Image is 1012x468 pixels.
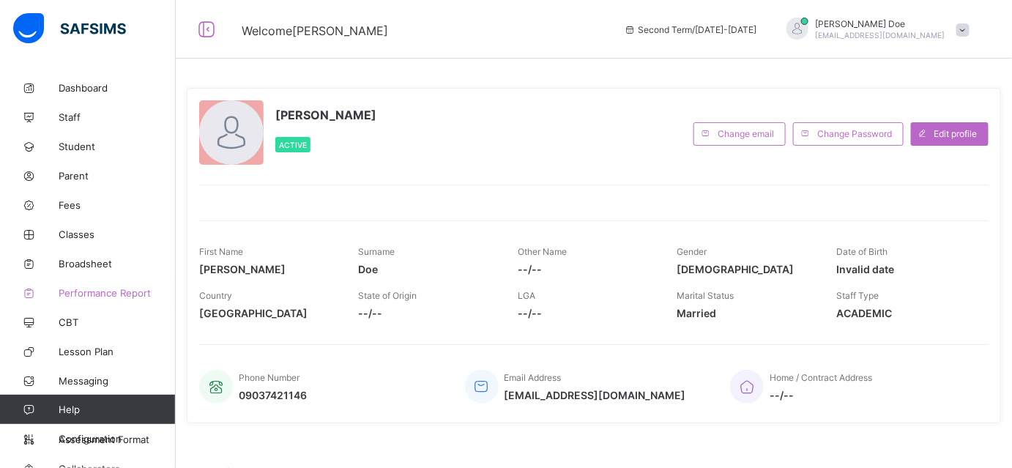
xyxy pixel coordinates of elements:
span: Country [199,290,232,301]
span: session/term information [624,24,757,35]
span: --/-- [518,263,655,275]
span: Change email [718,128,774,139]
span: [PERSON_NAME] [199,263,337,275]
span: Classes [59,229,176,240]
span: Staff Type [836,290,879,301]
span: ACADEMIC [836,307,974,319]
span: [DEMOGRAPHIC_DATA] [677,263,815,275]
span: Home / Contract Address [770,372,872,383]
span: State of Origin [359,290,417,301]
span: [EMAIL_ADDRESS][DOMAIN_NAME] [816,31,945,40]
span: Dashboard [59,82,176,94]
span: Configuration [59,433,175,445]
span: [GEOGRAPHIC_DATA] [199,307,337,319]
span: --/-- [518,307,655,319]
span: Help [59,404,175,415]
span: CBT [59,316,176,328]
span: Date of Birth [836,246,888,257]
span: --/-- [770,389,872,401]
span: Marital Status [677,290,734,301]
span: Change Password [817,128,892,139]
span: Parent [59,170,176,182]
span: Surname [359,246,395,257]
span: Married [677,307,815,319]
span: Invalid date [836,263,974,275]
span: Active [279,141,307,149]
button: Open asap [953,417,997,461]
span: LGA [518,290,535,301]
span: Lesson Plan [59,346,176,357]
div: JohnDoe [772,18,977,42]
span: --/-- [359,307,496,319]
span: Other Name [518,246,567,257]
span: Student [59,141,176,152]
span: Edit profile [934,128,978,139]
span: Welcome [PERSON_NAME] [242,23,388,38]
span: 09037421146 [239,389,307,401]
span: Doe [359,263,496,275]
span: Broadsheet [59,258,176,270]
span: Fees [59,199,176,211]
span: First Name [199,246,243,257]
img: safsims [13,13,126,44]
span: Gender [677,246,707,257]
span: Phone Number [239,372,299,383]
span: Performance Report [59,287,176,299]
span: Messaging [59,375,176,387]
span: [EMAIL_ADDRESS][DOMAIN_NAME] [505,389,686,401]
span: Staff [59,111,176,123]
span: [PERSON_NAME] [275,108,376,122]
span: [PERSON_NAME] Doe [816,18,945,29]
span: Email Address [505,372,562,383]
